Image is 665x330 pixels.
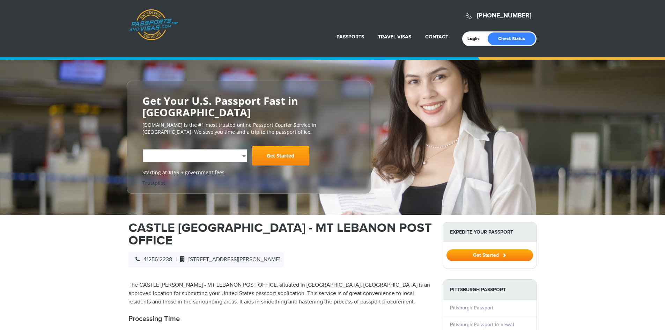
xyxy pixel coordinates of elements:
span: 4125612238 [132,256,172,263]
h2: Get Your U.S. Passport Fast in [GEOGRAPHIC_DATA] [142,95,355,118]
strong: Pittsburgh Passport [443,280,537,300]
span: [STREET_ADDRESS][PERSON_NAME] [177,256,280,263]
a: Contact [425,34,448,40]
a: Trustpilot [142,179,165,186]
strong: Expedite Your Passport [443,222,537,242]
a: Login [467,36,484,42]
h1: CASTLE [GEOGRAPHIC_DATA] - MT LEBANON POST OFFICE [128,222,432,247]
a: Passports & [DOMAIN_NAME] [129,9,178,41]
p: [DOMAIN_NAME] is the #1 most trusted online Passport Courier Service in [GEOGRAPHIC_DATA]. We sav... [142,122,355,135]
span: Starting at $199 + government fees [142,169,355,176]
a: Get Started [446,252,533,258]
button: Get Started [446,249,533,261]
div: | [128,252,284,267]
p: The CASTLE [PERSON_NAME] - MT LEBANON POST OFFICE, situated in [GEOGRAPHIC_DATA], [GEOGRAPHIC_DAT... [128,281,432,306]
a: Get Started [252,146,309,166]
a: Pittsburgh Passport Renewal [450,322,514,328]
a: Passports [337,34,364,40]
a: Check Status [488,32,535,45]
h2: Processing Time [128,315,432,323]
a: Pittsburgh Passport [450,305,493,311]
a: Travel Visas [378,34,411,40]
a: [PHONE_NUMBER] [477,12,531,20]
